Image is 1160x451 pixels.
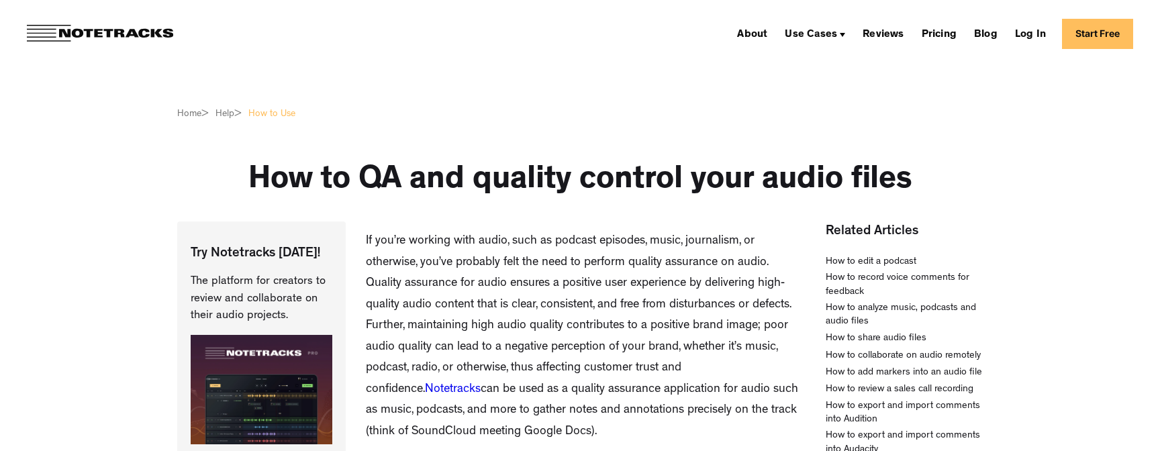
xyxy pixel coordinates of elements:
[826,383,973,397] a: How to review a sales call recording
[191,273,332,325] p: The platform for creators to review and collaborate on their audio projects.
[1062,19,1133,49] a: Start Free
[215,107,234,121] div: Help
[969,23,1003,44] a: Blog
[785,30,837,40] div: Use Cases
[177,107,209,121] a: Home>
[732,23,773,44] a: About
[916,23,962,44] a: Pricing
[248,161,912,201] h1: How to QA and quality control your audio files
[826,400,983,428] a: How to export and import comments into Audition
[857,23,909,44] a: Reviews
[201,107,209,121] div: >
[779,23,851,44] div: Use Cases
[826,272,983,299] a: How to record voice comments for feedback
[191,245,332,263] p: Try Notetracks [DATE]!
[826,302,983,330] a: How to analyze music, podcasts and audio files
[234,107,242,121] div: >
[425,384,481,396] a: Notetracks
[366,232,806,443] p: If you’re working with audio, such as podcast episodes, music, journalism, or otherwise, you’ve p...
[826,256,916,269] a: How to edit a podcast
[826,350,981,363] a: How to collaborate on audio remotely
[826,332,926,346] a: How to share audio files
[826,366,982,380] a: How to add markers into an audio file
[826,221,983,242] h2: Related Articles
[248,107,295,121] a: How to Use
[1010,23,1051,44] a: Log In
[177,107,201,121] div: Home
[215,107,242,121] a: Help>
